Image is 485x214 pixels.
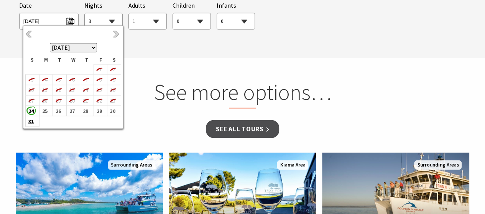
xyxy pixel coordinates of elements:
[94,56,107,64] th: F
[107,64,117,74] i: 2
[39,75,49,85] i: 4
[94,95,104,105] i: 22
[39,95,49,105] i: 18
[23,15,74,25] span: [DATE]
[94,64,104,74] i: 1
[19,2,32,9] span: Date
[80,95,90,105] i: 21
[26,75,36,85] i: 3
[128,2,145,9] span: Adults
[26,116,39,126] td: 31
[80,106,90,116] b: 28
[414,160,462,170] span: Surrounding Areas
[26,106,39,116] td: 24
[53,95,63,105] i: 19
[84,1,102,11] span: Nights
[66,106,80,116] td: 27
[217,2,236,9] span: Infants
[19,1,79,29] div: Please choose your desired arrival date
[26,95,36,105] i: 17
[53,56,67,64] th: T
[94,106,104,116] b: 29
[94,106,107,116] td: 29
[53,106,67,116] td: 26
[26,106,36,116] b: 24
[277,160,308,170] span: Kiama Area
[67,85,77,95] i: 13
[80,85,90,95] i: 14
[39,85,49,95] i: 11
[94,75,104,85] i: 8
[26,56,39,64] th: S
[107,95,117,105] i: 23
[53,75,63,85] i: 5
[94,85,104,95] i: 15
[26,116,36,126] b: 31
[206,120,279,138] a: See all Tours
[107,75,117,85] i: 9
[53,106,63,116] b: 26
[107,106,121,116] td: 30
[39,106,49,116] b: 25
[67,75,77,85] i: 6
[53,85,63,95] i: 12
[39,106,53,116] td: 25
[80,106,94,116] td: 28
[173,2,195,9] span: Children
[80,56,94,64] th: T
[84,1,123,29] div: Choose a number of nights
[26,85,36,95] i: 10
[67,95,77,105] i: 20
[39,56,53,64] th: M
[67,106,77,116] b: 27
[96,79,389,109] h2: See more options…
[107,106,117,116] b: 30
[107,56,121,64] th: S
[66,56,80,64] th: W
[107,85,117,95] i: 16
[108,160,155,170] span: Surrounding Areas
[80,75,90,85] i: 7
